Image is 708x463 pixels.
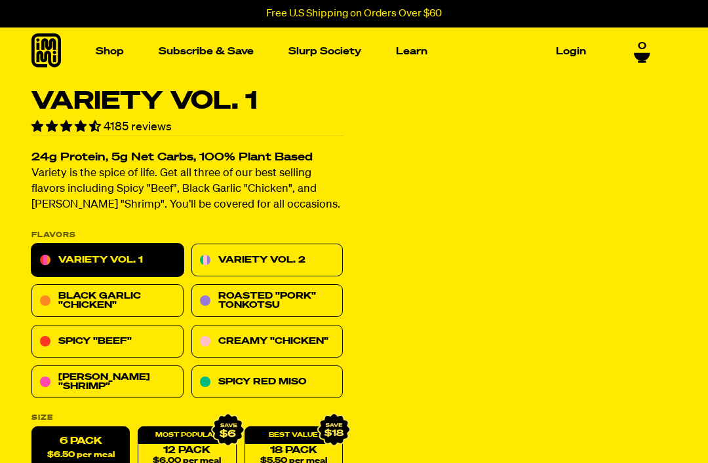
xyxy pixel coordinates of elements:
[191,325,344,358] a: Creamy "Chicken"
[31,244,184,277] a: Variety Vol. 1
[90,41,129,62] a: Shop
[31,121,104,133] span: 4.55 stars
[191,366,344,399] a: Spicy Red Miso
[634,36,650,58] a: 0
[191,244,344,277] a: Variety Vol. 2
[31,285,184,318] a: Black Garlic "Chicken"
[104,121,172,133] span: 4185 reviews
[266,8,442,20] p: Free U.S Shipping on Orders Over $60
[90,28,591,75] nav: Main navigation
[153,41,259,62] a: Subscribe & Save
[31,153,343,164] h2: 24g Protein, 5g Net Carbs, 100% Plant Based
[283,41,366,62] a: Slurp Society
[191,285,344,318] a: Roasted "Pork" Tonkotsu
[551,41,591,62] a: Login
[31,232,343,239] p: Flavors
[31,415,343,422] label: Size
[31,366,184,399] a: [PERSON_NAME] "Shrimp"
[47,451,115,460] span: $6.50 per meal
[31,325,184,358] a: Spicy "Beef"
[391,41,433,62] a: Learn
[638,36,646,48] span: 0
[31,89,343,114] h1: Variety Vol. 1
[31,166,343,213] p: Variety is the spice of life. Get all three of our best selling flavors including Spicy "Beef", B...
